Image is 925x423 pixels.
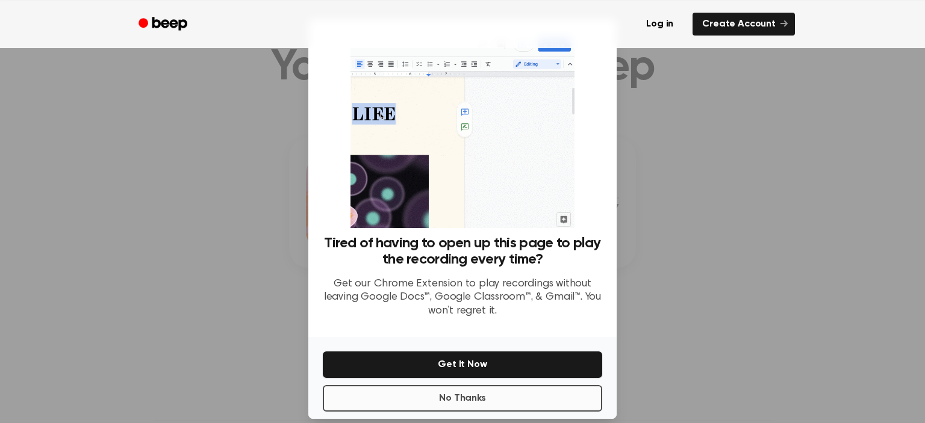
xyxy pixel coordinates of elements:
[323,385,602,412] button: No Thanks
[350,34,574,228] img: Beep extension in action
[323,235,602,268] h3: Tired of having to open up this page to play the recording every time?
[693,13,795,36] a: Create Account
[130,13,198,36] a: Beep
[323,277,602,318] p: Get our Chrome Extension to play recordings without leaving Google Docs™, Google Classroom™, & Gm...
[323,351,602,378] button: Get It Now
[634,10,685,38] a: Log in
